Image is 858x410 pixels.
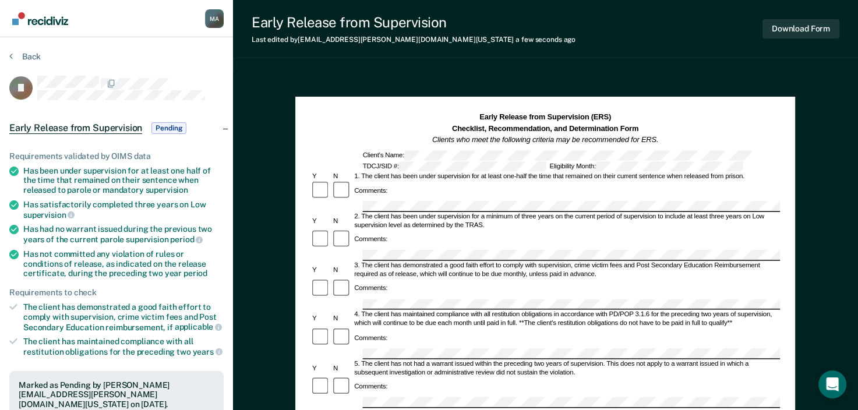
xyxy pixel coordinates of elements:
button: Download Form [762,19,839,38]
span: a few seconds ago [515,36,575,44]
span: supervision [146,185,188,195]
div: 4. The client has maintained compliance with all restitution obligations in accordance with PD/PO... [353,311,781,328]
div: Last edited by [EMAIL_ADDRESS][PERSON_NAME][DOMAIN_NAME][US_STATE] [252,36,575,44]
div: N [331,266,352,274]
span: period [183,268,207,278]
div: Eligibility Month: [548,161,745,171]
span: years [193,347,223,356]
div: Open Intercom Messenger [818,370,846,398]
strong: Checklist, Recommendation, and Determination Form [452,124,638,132]
div: Comments: [353,334,390,342]
div: N [331,217,352,225]
div: Has been under supervision for at least one half of the time that remained on their sentence when... [23,166,224,195]
div: Client's Name: [361,150,753,160]
div: Y [310,315,331,323]
div: 3. The client has demonstrated a good faith effort to comply with supervision, crime victim fees ... [353,261,781,278]
button: Profile dropdown button [205,9,224,28]
em: Clients who meet the following criteria may be recommended for ERS. [432,136,658,144]
div: Comments: [353,186,390,195]
div: N [331,364,352,372]
div: N [331,315,352,323]
div: 1. The client has been under supervision for at least one-half the time that remained on their cu... [353,172,781,180]
div: Requirements validated by OIMS data [9,151,224,161]
span: Early Release from Supervision [9,122,142,134]
div: Comments: [353,236,390,244]
div: The client has demonstrated a good faith effort to comply with supervision, crime victim fees and... [23,302,224,332]
div: Y [310,266,331,274]
div: Has satisfactorily completed three years on Low [23,200,224,220]
div: TDCJ/SID #: [361,161,548,171]
div: 2. The client has been under supervision for a minimum of three years on the current period of su... [353,213,781,229]
div: Has had no warrant issued during the previous two years of the current parole supervision [23,224,224,244]
span: Pending [151,122,186,134]
div: N [331,172,352,180]
div: Requirements to check [9,288,224,298]
div: Comments: [353,285,390,293]
button: Back [9,51,41,62]
div: Marked as Pending by [PERSON_NAME][EMAIL_ADDRESS][PERSON_NAME][DOMAIN_NAME][US_STATE] on [DATE]. [19,380,214,409]
div: M A [205,9,224,28]
span: supervision [23,210,75,220]
div: Early Release from Supervision [252,14,575,31]
div: Has not committed any violation of rules or conditions of release, as indicated on the release ce... [23,249,224,278]
span: applicable [175,322,222,331]
div: Y [310,364,331,372]
div: Comments: [353,383,390,391]
img: Recidiviz [12,12,68,25]
div: The client has maintained compliance with all restitution obligations for the preceding two [23,337,224,356]
div: Y [310,217,331,225]
div: 5. The client has not had a warrant issued within the preceding two years of supervision. This do... [353,360,781,377]
div: Y [310,172,331,180]
strong: Early Release from Supervision (ERS) [479,113,611,121]
span: period [170,235,203,244]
